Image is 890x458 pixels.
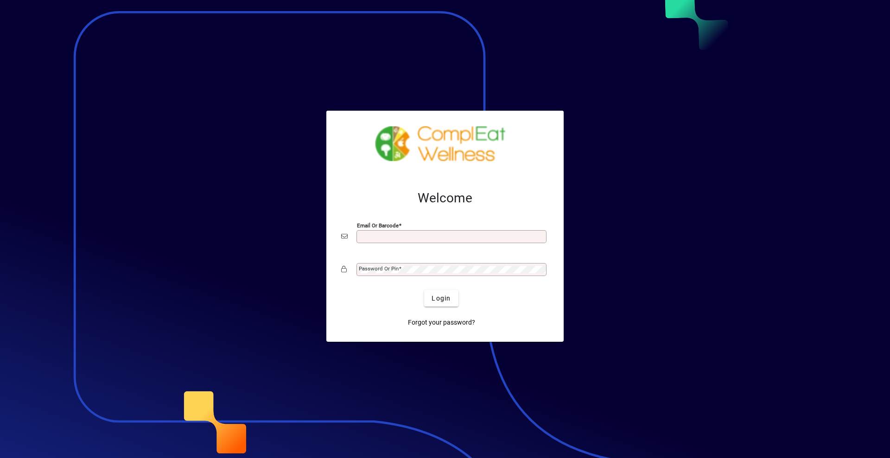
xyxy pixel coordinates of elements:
[408,318,475,327] span: Forgot your password?
[432,294,451,303] span: Login
[359,265,399,272] mat-label: Password or Pin
[341,190,549,206] h2: Welcome
[424,290,458,307] button: Login
[357,222,399,229] mat-label: Email or Barcode
[404,314,479,331] a: Forgot your password?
